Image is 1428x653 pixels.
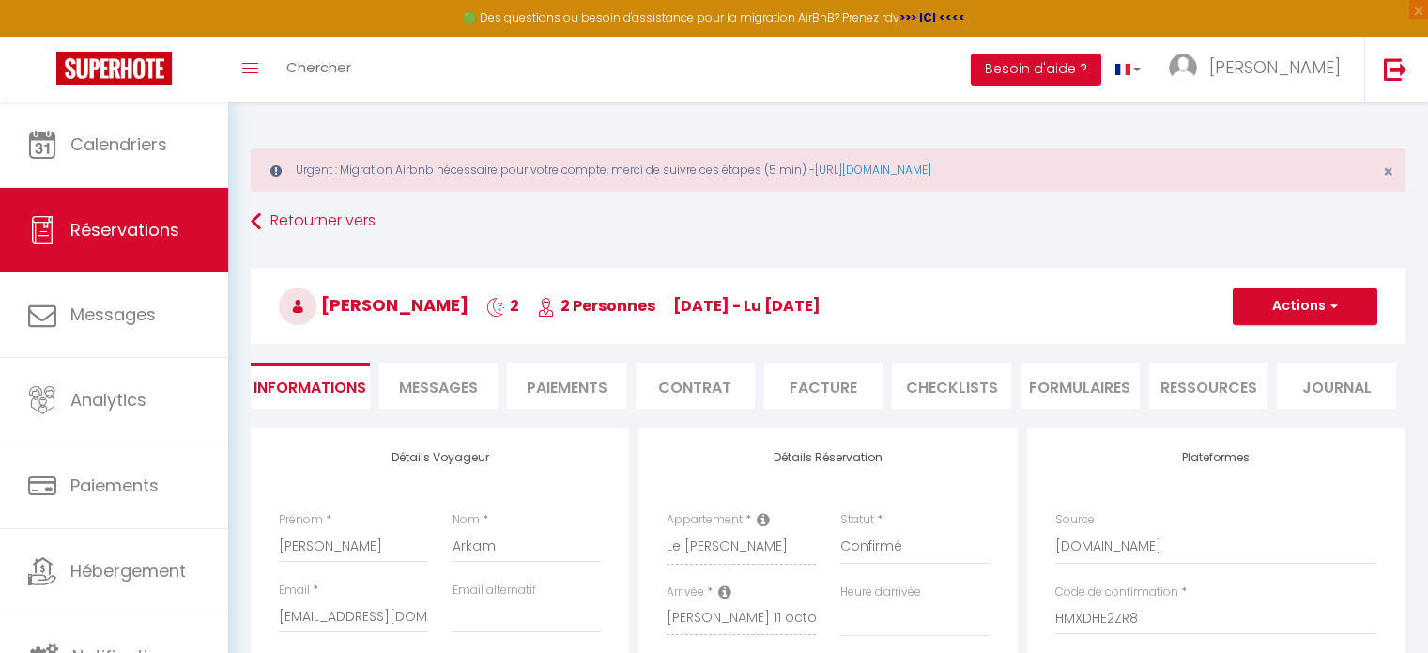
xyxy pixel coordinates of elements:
[1149,363,1268,409] li: Ressources
[1169,54,1197,82] img: ...
[1233,288,1377,325] button: Actions
[537,295,655,317] span: 2 Personnes
[1055,451,1377,464] h4: Plateformes
[667,583,704,601] label: Arrivée
[251,205,1405,239] a: Retourner vers
[279,293,468,317] span: [PERSON_NAME]
[1277,363,1396,409] li: Journal
[70,132,167,156] span: Calendriers
[636,363,755,409] li: Contrat
[1021,363,1140,409] li: FORMULAIRES
[673,295,821,317] span: [DATE] - lu [DATE]
[764,363,883,409] li: Facture
[399,377,478,398] span: Messages
[1155,37,1364,102] a: ... [PERSON_NAME]
[251,148,1405,192] div: Urgent : Migration Airbnb nécessaire pour votre compte, merci de suivre ces étapes (5 min) -
[279,511,323,529] label: Prénom
[667,511,743,529] label: Appartement
[971,54,1101,86] button: Besoin d'aide ?
[892,363,1011,409] li: CHECKLISTS
[70,218,179,241] span: Réservations
[486,295,519,317] span: 2
[1383,163,1393,180] button: Close
[1383,160,1393,183] span: ×
[70,303,156,326] span: Messages
[667,451,989,464] h4: Détails Réservation
[840,511,874,529] label: Statut
[899,9,965,25] a: >>> ICI <<<<
[1055,583,1178,601] label: Code de confirmation
[279,582,310,599] label: Email
[453,582,536,599] label: Email alternatif
[251,363,370,409] li: Informations
[1384,57,1407,81] img: logout
[1055,511,1095,529] label: Source
[815,162,931,178] a: [URL][DOMAIN_NAME]
[840,583,921,601] label: Heure d'arrivée
[453,511,480,529] label: Nom
[279,451,601,464] h4: Détails Voyageur
[1209,55,1341,79] span: [PERSON_NAME]
[70,559,186,583] span: Hébergement
[56,52,172,85] img: Super Booking
[286,57,351,77] span: Chercher
[70,388,146,412] span: Analytics
[70,474,159,497] span: Paiements
[272,37,365,102] a: Chercher
[507,363,626,409] li: Paiements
